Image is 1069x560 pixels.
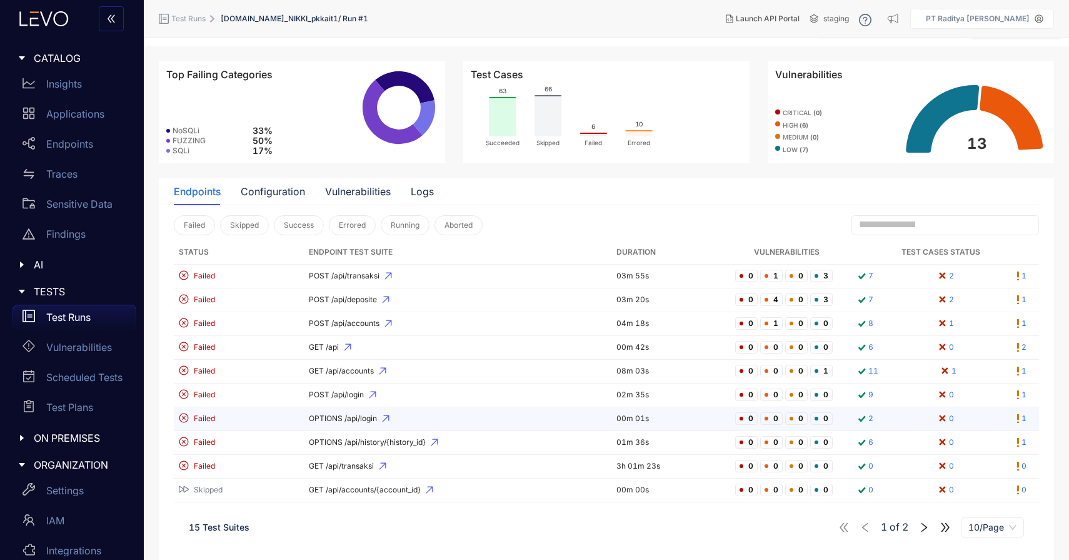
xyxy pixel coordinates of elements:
span: 33 % [253,126,273,136]
a: 0 [936,389,954,402]
a: 1 [1017,270,1026,283]
td: 03m 20s [611,288,730,312]
span: POST /api/deposite [309,295,607,304]
tspan: 66 [545,85,552,93]
p: Integrations [46,545,101,556]
span: TESTS [34,286,126,297]
a: 1 [936,317,954,330]
span: OPTIONS /api/login [309,414,607,423]
td: 08m 03s [611,360,730,384]
a: 2 [936,270,954,283]
tspan: Errored [628,139,650,146]
tspan: Succeeded [486,139,519,146]
span: of [881,521,908,532]
td: 00m 42s [611,336,730,360]
span: caret-right [18,287,26,296]
div: Configuration [241,186,305,197]
tspan: Failed [585,139,602,146]
p: Vulnerabilities [46,342,112,353]
span: ORGANIZATION [34,459,126,471]
span: 1 [881,521,887,532]
span: ON PREMISES [34,432,126,444]
a: 1 [1017,412,1026,425]
span: 0 [785,270,808,282]
a: Insights [13,71,136,101]
span: Running [391,221,419,230]
a: Test Runs [13,305,136,335]
span: 1 [760,270,783,282]
a: 0 [936,460,954,473]
p: Applications [46,108,104,120]
a: 1 [1017,317,1026,330]
span: 15 Test Suites [189,522,249,532]
th: Duration [611,240,730,265]
td: 00m 00s [611,479,730,502]
b: ( 7 ) [800,146,808,153]
td: 03m 55s [611,265,730,288]
a: 0 [1017,484,1026,497]
span: Failed [194,462,215,471]
span: Top Failing Categories [166,69,273,80]
span: Failed [194,438,215,447]
span: 0 [810,484,833,496]
a: Test Plans [13,395,136,425]
a: 2 [1017,341,1026,354]
button: Success [274,215,324,235]
span: 0 [735,365,758,377]
span: GET /api/transaksi [309,462,607,471]
span: [URL][DOMAIN_NAME] [151,30,234,39]
a: 0 [936,341,954,354]
a: 0 [855,460,873,473]
p: IAM [46,515,64,526]
span: high [783,122,808,130]
span: GET /api/accounts [309,367,607,375]
th: Vulnerabilities [730,240,843,265]
p: Test Plans [46,402,93,413]
span: caret-right [18,260,26,269]
span: 50 % [253,136,273,146]
span: Failed [194,295,215,304]
p: Findings [46,228,86,240]
span: OPTIONS /api/history/{history_id} [309,438,607,447]
span: 1 [760,317,783,330]
div: Vulnerabilities [325,186,391,197]
span: 0 [810,460,833,472]
a: 0 [855,484,873,497]
p: Test Runs [46,312,91,323]
span: team [23,514,35,526]
td: 01m 36s [611,431,730,455]
a: 2 [936,293,954,307]
a: 7 [855,270,873,283]
b: ( 6 ) [800,121,808,129]
span: 3 [810,293,833,306]
th: Endpoint Test Suite [304,240,612,265]
a: 0 [936,436,954,449]
p: Settings [46,485,84,496]
a: Vulnerabilities [13,335,136,365]
div: Endpoints [174,186,221,197]
div: Logs [411,186,434,197]
span: right [918,522,930,533]
a: 0 [936,484,954,497]
p: Traces [46,168,78,180]
a: Sensitive Data [13,191,136,221]
p: Insights [46,78,82,89]
tspan: 63 [499,87,506,94]
span: 0 [760,365,783,377]
a: Settings [13,478,136,508]
span: AI [34,259,126,270]
span: 0 [760,389,783,401]
span: caret-right [18,461,26,469]
button: Running [381,215,429,235]
span: 0 [785,317,808,330]
a: Applications [13,101,136,131]
span: 0 [760,460,783,472]
span: NoSQLi [173,126,199,135]
span: 0 [735,293,758,306]
span: caret-right [18,54,26,63]
span: warning [23,228,35,240]
span: 0 [735,270,758,282]
span: 0 [785,389,808,401]
span: staging [823,14,849,23]
div: ORGANIZATION [8,452,136,478]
